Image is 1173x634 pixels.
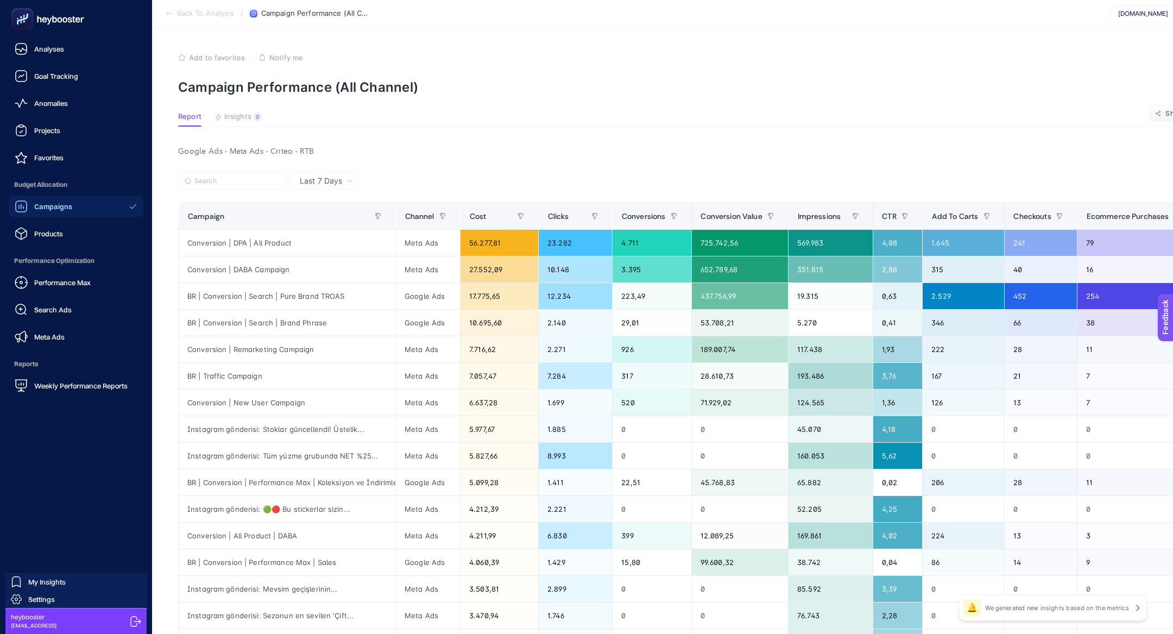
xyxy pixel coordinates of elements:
[1005,549,1077,575] div: 14
[461,363,538,389] div: 7.057,47
[873,310,922,336] div: 0,41
[923,283,1004,309] div: 2.529
[539,496,612,522] div: 2.221
[923,602,1004,629] div: 0
[461,283,538,309] div: 17.775,65
[613,390,691,416] div: 520
[873,416,922,442] div: 4,18
[873,549,922,575] div: 0,04
[873,363,922,389] div: 3,76
[539,443,612,469] div: 8.993
[34,229,63,238] span: Products
[9,196,143,217] a: Campaigns
[461,496,538,522] div: 4.212,39
[189,53,245,62] span: Add to favorites
[34,332,65,341] span: Meta Ads
[179,469,395,495] div: BR | Conversion | Performance Max | Koleksiyon ve İndirimler
[396,549,460,575] div: Google Ads
[539,336,612,362] div: 2.271
[923,496,1004,522] div: 0
[923,416,1004,442] div: 0
[613,363,691,389] div: 317
[179,283,395,309] div: BR | Conversion | Search | Pure Brand TROAS
[9,326,143,348] a: Meta Ads
[539,390,612,416] div: 1.699
[613,230,691,256] div: 4.711
[177,9,234,18] span: Back To Analysis
[179,310,395,336] div: BR | Conversion | Search | Brand Phrase
[34,381,128,390] span: Weekly Performance Reports
[461,230,538,256] div: 56.277,81
[34,45,64,53] span: Analyses
[179,363,395,389] div: BR | Traffic Campaign
[9,223,143,244] a: Products
[9,92,143,114] a: Anomalies
[179,523,395,549] div: Conversion | All Product | DABA
[789,390,873,416] div: 124.565
[789,496,873,522] div: 52.205
[923,390,1004,416] div: 126
[1005,310,1077,336] div: 66
[1005,283,1077,309] div: 452
[461,523,538,549] div: 4.211,99
[873,602,922,629] div: 2,28
[692,549,788,575] div: 99.600,32
[692,256,788,283] div: 652.789,68
[789,310,873,336] div: 5.270
[692,496,788,522] div: 0
[923,310,1004,336] div: 346
[396,496,460,522] div: Meta Ads
[923,363,1004,389] div: 167
[613,496,691,522] div: 0
[1005,496,1077,522] div: 0
[539,576,612,602] div: 2.899
[701,212,762,221] span: Conversion Value
[396,283,460,309] div: Google Ads
[9,272,143,293] a: Performance Max
[396,256,460,283] div: Meta Ads
[873,230,922,256] div: 4,08
[1005,230,1077,256] div: 241
[461,443,538,469] div: 5.827,66
[692,310,788,336] div: 53.708,21
[539,283,612,309] div: 12.234
[873,283,922,309] div: 0,63
[5,591,147,608] a: Settings
[789,256,873,283] div: 351.815
[7,3,41,12] span: Feedback
[1005,523,1077,549] div: 13
[613,523,691,549] div: 399
[923,336,1004,362] div: 222
[34,126,60,135] span: Projects
[396,443,460,469] div: Meta Ads
[1013,212,1051,221] span: Checkouts
[613,469,691,495] div: 22,51
[11,613,56,622] span: heybooster
[789,549,873,575] div: 38.742
[9,120,143,141] a: Projects
[1005,363,1077,389] div: 21
[179,336,395,362] div: Conversion | Remarketing Campaign
[241,9,243,17] span: /
[873,576,922,602] div: 3,39
[1005,336,1077,362] div: 28
[34,202,72,211] span: Campaigns
[179,230,395,256] div: Conversion | DPA | All Product
[1005,443,1077,469] div: 0
[9,38,143,60] a: Analyses
[923,549,1004,575] div: 86
[692,390,788,416] div: 71.929,02
[179,416,395,442] div: Instagram gönderisi: Stoklar güncellendi! Üstelik...
[396,469,460,495] div: Google Ads
[923,230,1004,256] div: 1.645
[539,416,612,442] div: 1.885
[613,549,691,575] div: 15,80
[985,604,1129,612] p: We generated new insights based on the metrics
[11,622,56,630] span: [EMAIL_ADDRESS]
[923,256,1004,283] div: 315
[396,416,460,442] div: Meta Ads
[9,299,143,321] a: Search Ads
[539,549,612,575] div: 1.429
[254,112,262,121] div: 9
[258,53,303,62] button: Notify me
